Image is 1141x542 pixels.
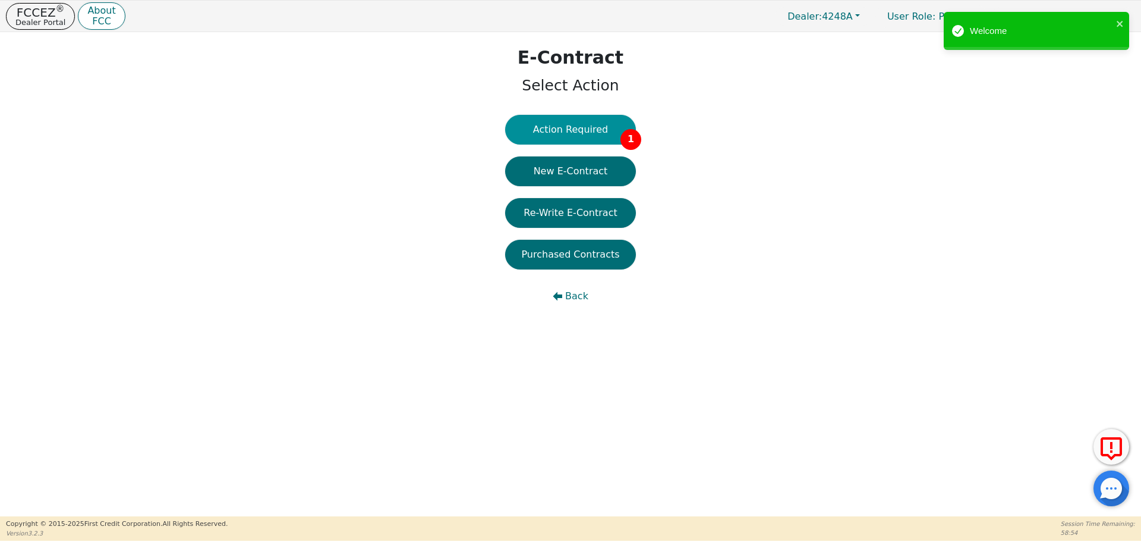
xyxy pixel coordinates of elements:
h1: E-Contract [518,47,623,68]
button: Re-Write E-Contract [505,198,636,228]
p: Session Time Remaining: [1061,519,1135,528]
div: Welcome [970,24,1112,38]
p: Version 3.2.3 [6,529,228,538]
button: Report Error to FCC [1093,429,1129,465]
button: FCCEZ®Dealer Portal [6,3,75,30]
button: Purchased Contracts [505,240,636,270]
span: User Role : [887,11,935,22]
span: All Rights Reserved. [162,520,228,528]
button: Dealer:4248A [775,7,872,26]
p: 58:54 [1061,528,1135,537]
span: 4248A [787,11,853,22]
a: User Role: Primary [875,5,987,28]
span: Back [565,289,588,303]
p: About [87,6,115,15]
p: FCCEZ [15,7,65,18]
p: FCC [87,17,115,26]
p: Copyright © 2015- 2025 First Credit Corporation. [6,519,228,530]
button: AboutFCC [78,2,125,30]
span: 1 [620,129,641,150]
button: Action Required1 [505,115,636,145]
button: close [1116,17,1124,30]
sup: ® [56,4,65,14]
p: Select Action [518,74,623,97]
span: Dealer: [787,11,822,22]
button: Back [505,281,636,311]
p: Primary [875,5,987,28]
button: New E-Contract [505,156,636,186]
p: Dealer Portal [15,18,65,26]
button: 4248A:[PERSON_NAME] [990,7,1135,26]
